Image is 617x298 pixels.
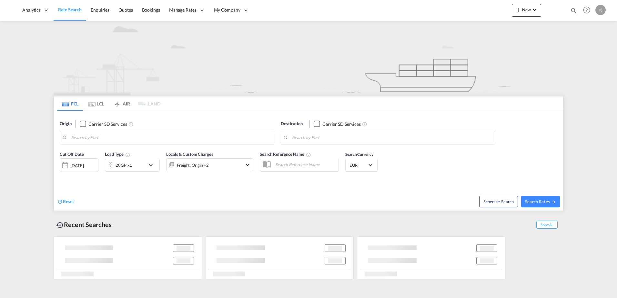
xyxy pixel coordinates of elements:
[60,158,98,172] div: [DATE]
[54,217,114,232] div: Recent Searches
[57,199,63,204] md-icon: icon-refresh
[314,121,361,127] md-checkbox: Checkbox No Ink
[147,161,158,169] md-icon: icon-chevron-down
[54,21,563,95] img: new-FCL.png
[292,133,492,143] input: Search by Port
[479,196,518,207] button: Note: By default Schedule search will only considerorigin ports, destination ports and cut off da...
[109,96,135,111] md-tab-item: AIR
[142,7,160,13] span: Bookings
[531,6,539,14] md-icon: icon-chevron-down
[125,152,130,157] md-icon: Select multiple loads to view rates
[80,121,127,127] md-checkbox: Checkbox No Ink
[521,196,560,207] button: Search Ratesicon-arrow-right
[166,152,213,157] span: Locals & Custom Charges
[70,163,84,168] div: [DATE]
[581,5,592,15] span: Help
[57,198,74,205] div: icon-refreshReset
[169,7,197,13] span: Manage Rates
[91,7,109,13] span: Enquiries
[349,162,368,168] span: EUR
[322,121,361,127] div: Carrier SD Services
[349,160,374,170] md-select: Select Currency: € EUREuro
[536,221,558,229] span: Show All
[71,133,271,143] input: Search by Port
[551,200,556,204] md-icon: icon-arrow-right
[362,122,367,127] md-icon: Unchecked: Search for CY (Container Yard) services for all selected carriers.Checked : Search for...
[525,199,556,204] span: Search Rates
[595,5,606,15] div: K
[345,152,373,157] span: Search Currency
[514,7,539,12] span: New
[306,152,311,157] md-icon: Your search will be saved by the below given name
[244,161,251,169] md-icon: icon-chevron-down
[56,221,64,229] md-icon: icon-backup-restore
[260,152,311,157] span: Search Reference Name
[581,5,595,16] div: Help
[570,7,577,17] div: icon-magnify
[512,4,541,17] button: icon-plus 400-fgNewicon-chevron-down
[54,111,563,211] div: Origin Checkbox No InkUnchecked: Search for CY (Container Yard) services for all selected carrier...
[281,121,303,127] span: Destination
[22,7,41,13] span: Analytics
[116,161,132,170] div: 20GP x1
[272,160,339,169] input: Search Reference Name
[113,100,121,105] md-icon: icon-airplane
[63,199,74,204] span: Reset
[57,96,83,111] md-tab-item: FCL
[60,171,65,180] md-datepicker: Select
[214,7,240,13] span: My Company
[57,96,160,111] md-pagination-wrapper: Use the left and right arrow keys to navigate between tabs
[83,96,109,111] md-tab-item: LCL
[128,122,134,127] md-icon: Unchecked: Search for CY (Container Yard) services for all selected carriers.Checked : Search for...
[570,7,577,14] md-icon: icon-magnify
[105,159,160,172] div: 20GP x1icon-chevron-down
[118,7,133,13] span: Quotes
[177,161,209,170] div: Freight Origin Destination Dock Stuffing
[88,121,127,127] div: Carrier SD Services
[58,7,82,12] span: Rate Search
[60,152,84,157] span: Cut Off Date
[514,6,522,14] md-icon: icon-plus 400-fg
[166,158,253,171] div: Freight Origin Destination Dock Stuffingicon-chevron-down
[60,121,71,127] span: Origin
[105,152,130,157] span: Load Type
